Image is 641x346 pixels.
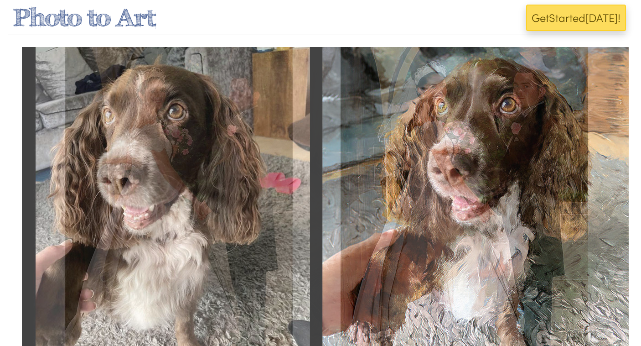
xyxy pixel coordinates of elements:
button: GetStarted[DATE]! [526,5,626,31]
span: Get [532,10,549,25]
span: ed [573,10,585,25]
a: Photo to Art [13,3,156,31]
